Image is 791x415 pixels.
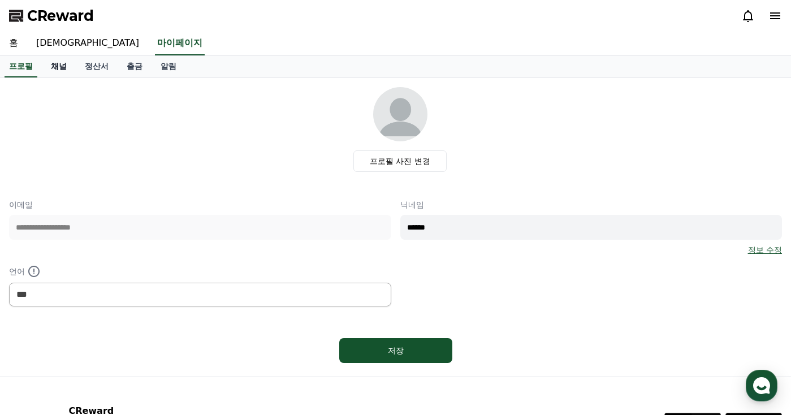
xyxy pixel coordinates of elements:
[75,321,146,349] a: 대화
[9,265,391,278] p: 언어
[27,7,94,25] span: CReward
[76,56,118,77] a: 정산서
[339,338,452,363] button: 저장
[103,339,117,348] span: 대화
[27,32,148,55] a: [DEMOGRAPHIC_DATA]
[175,338,188,347] span: 설정
[353,150,447,172] label: 프로필 사진 변경
[5,56,37,77] a: 프로필
[748,244,782,256] a: 정보 수정
[373,87,427,141] img: profile_image
[9,199,391,210] p: 이메일
[362,345,430,356] div: 저장
[3,321,75,349] a: 홈
[42,56,76,77] a: 채널
[155,32,205,55] a: 마이페이지
[118,56,152,77] a: 출금
[146,321,217,349] a: 설정
[152,56,185,77] a: 알림
[9,7,94,25] a: CReward
[400,199,783,210] p: 닉네임
[36,338,42,347] span: 홈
